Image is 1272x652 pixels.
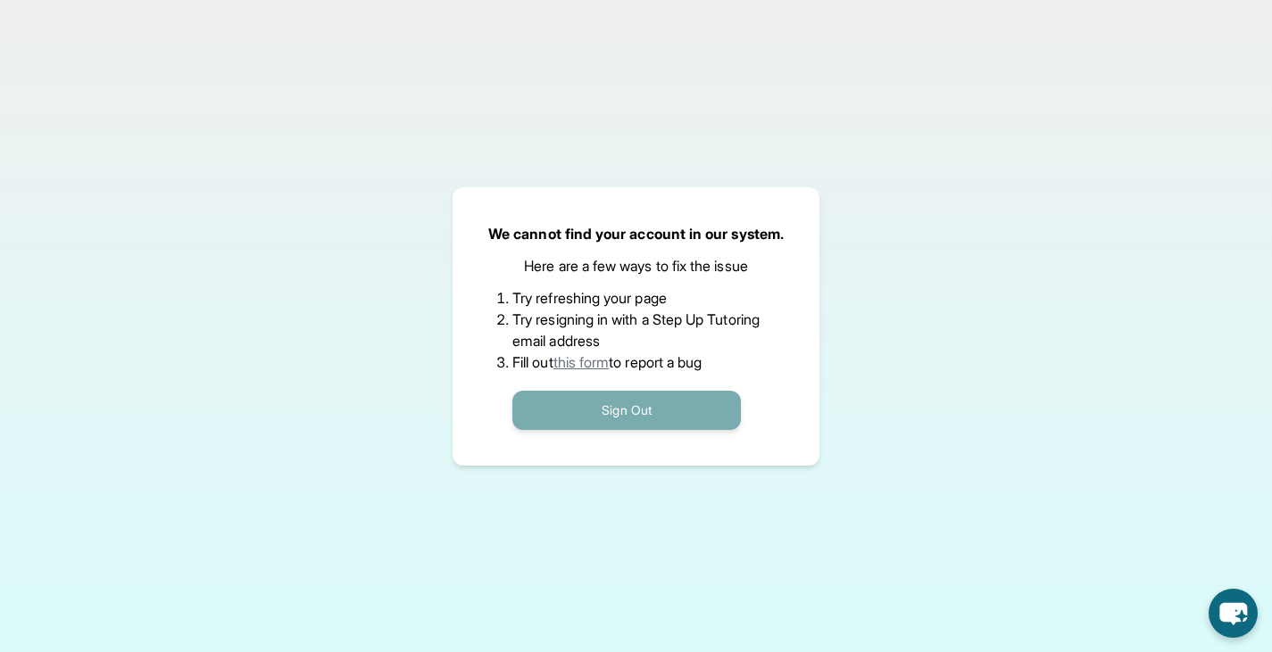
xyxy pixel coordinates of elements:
a: Sign Out [512,400,741,418]
a: this form [553,353,610,371]
p: Here are a few ways to fix the issue [524,255,748,276]
li: Try resigning in with a Step Up Tutoring email address [512,309,760,351]
p: We cannot find your account in our system. [488,223,784,244]
li: Fill out to report a bug [512,351,760,373]
button: Sign Out [512,391,741,430]
li: Try refreshing your page [512,287,760,309]
button: chat-button [1209,589,1258,638]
